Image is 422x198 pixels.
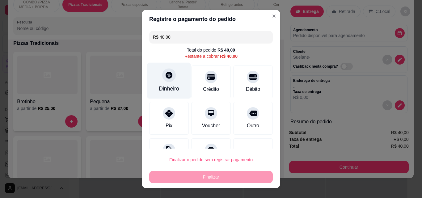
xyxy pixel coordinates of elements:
div: Dinheiro [159,85,179,93]
input: Ex.: hambúrguer de cordeiro [153,31,269,43]
div: Pix [166,122,172,129]
div: Crédito [203,86,219,93]
div: Débito [246,86,260,93]
div: Restante a cobrar [184,53,238,59]
div: Outro [247,122,259,129]
div: Total do pedido [187,47,235,53]
button: Finalizar o pedido sem registrar pagamento [149,154,273,166]
div: Voucher [202,122,220,129]
header: Registre o pagamento do pedido [142,10,280,28]
div: R$ 40,00 [220,53,238,59]
button: Close [269,11,279,21]
div: R$ 40,00 [217,47,235,53]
